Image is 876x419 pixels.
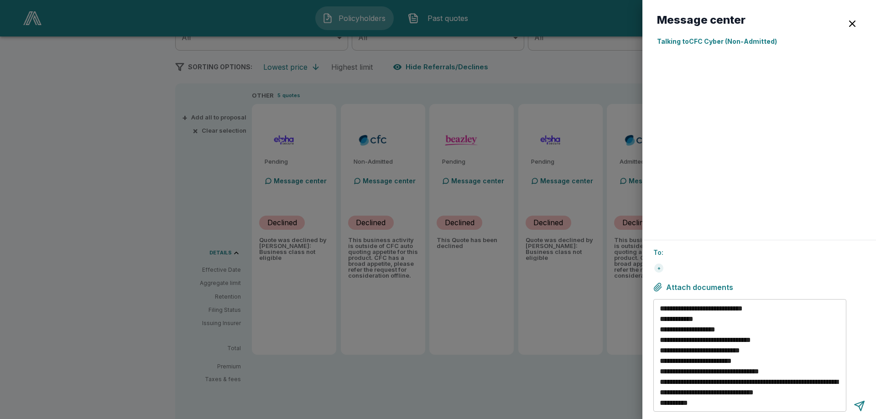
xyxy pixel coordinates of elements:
p: Talking to CFC Cyber (Non-Admitted) [657,36,861,46]
div: + [653,263,664,274]
p: To: [653,248,865,257]
h6: Message center [657,15,746,26]
div: + [654,264,663,273]
span: Attach documents [666,283,733,292]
